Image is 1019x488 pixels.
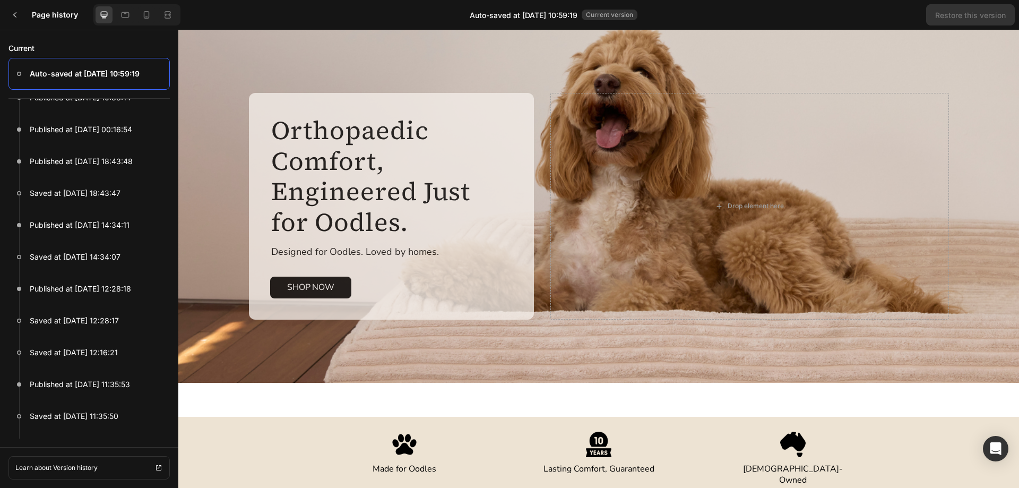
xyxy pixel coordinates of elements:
[30,251,120,263] p: Saved at [DATE] 14:34:07
[30,67,140,80] p: Auto-saved at [DATE] 10:59:19
[30,410,118,423] p: Saved at [DATE] 11:35:50
[602,402,627,427] img: gempages_572669083955233944-6e3555c7-a010-44ac-9526-74e868eb282f.webp
[373,426,398,452] img: gempages_572669083955233944-beecfc67-8806-48ff-8872-f80d06f0d6a3.webp
[150,296,445,370] p: Oodles are active, intelligent, and social - which means they need the right dog bed to keep them...
[32,8,89,21] h3: Page history
[30,123,132,136] p: Published at [DATE] 00:16:54
[8,456,170,480] a: Learn about Version history
[8,39,170,58] p: Current
[555,434,674,456] p: [DEMOGRAPHIC_DATA]-Owned
[602,105,627,131] img: gempages_572669083955233944-6e3555c7-a010-44ac-9526-74e868eb282f.webp
[361,137,480,148] p: Lasting Comfort, Guaranteed
[935,10,1006,21] div: Restore this version
[470,10,577,21] span: Auto-saved at [DATE] 10:59:19
[167,434,286,445] p: Made for Oodles
[30,155,133,168] p: Published at [DATE] 18:43:48
[983,436,1008,461] div: Open Intercom Messenger
[167,137,286,148] p: Made for Oodles
[30,282,131,295] p: Published at [DATE] 12:28:18
[149,250,446,276] h2: The Cosi Classic
[30,346,118,359] p: Saved at [DATE] 12:16:21
[30,378,130,391] p: Published at [DATE] 11:35:53
[30,219,129,232] p: Published at [DATE] 14:34:11
[30,187,120,200] p: Saved at [DATE] 18:43:47
[549,172,606,181] div: Drop element here
[408,402,433,427] img: gempages_572669083955233944-365e1c70-5190-4fea-a2b1-82899c550ff6.webp
[408,105,433,131] img: gempages_572669083955233944-365e1c70-5190-4fea-a2b1-82899c550ff6.webp
[582,10,637,20] span: Current version
[178,30,1019,488] iframe: Design area
[361,434,480,445] p: Lasting Comfort, Guaranteed
[15,463,98,473] p: Learn about Version history
[499,228,713,443] a: The COSI classic
[196,426,222,452] img: gempages_572669083955233944-69608de7-0338-44f4-822a-785f12c071df.webp
[555,137,674,159] p: [DEMOGRAPHIC_DATA]-Owned
[499,455,713,472] h1: The COSI classic
[213,402,239,427] img: gempages_572669083955233944-eba5838a-0bfd-4fc5-9286-f897a2546ab3.webp
[150,282,244,295] strong: Made Just for Oodles
[926,4,1015,25] button: Restore this version
[213,105,239,131] img: gempages_572669083955233944-eba5838a-0bfd-4fc5-9286-f897a2546ab3.webp
[30,314,119,327] p: Saved at [DATE] 12:28:17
